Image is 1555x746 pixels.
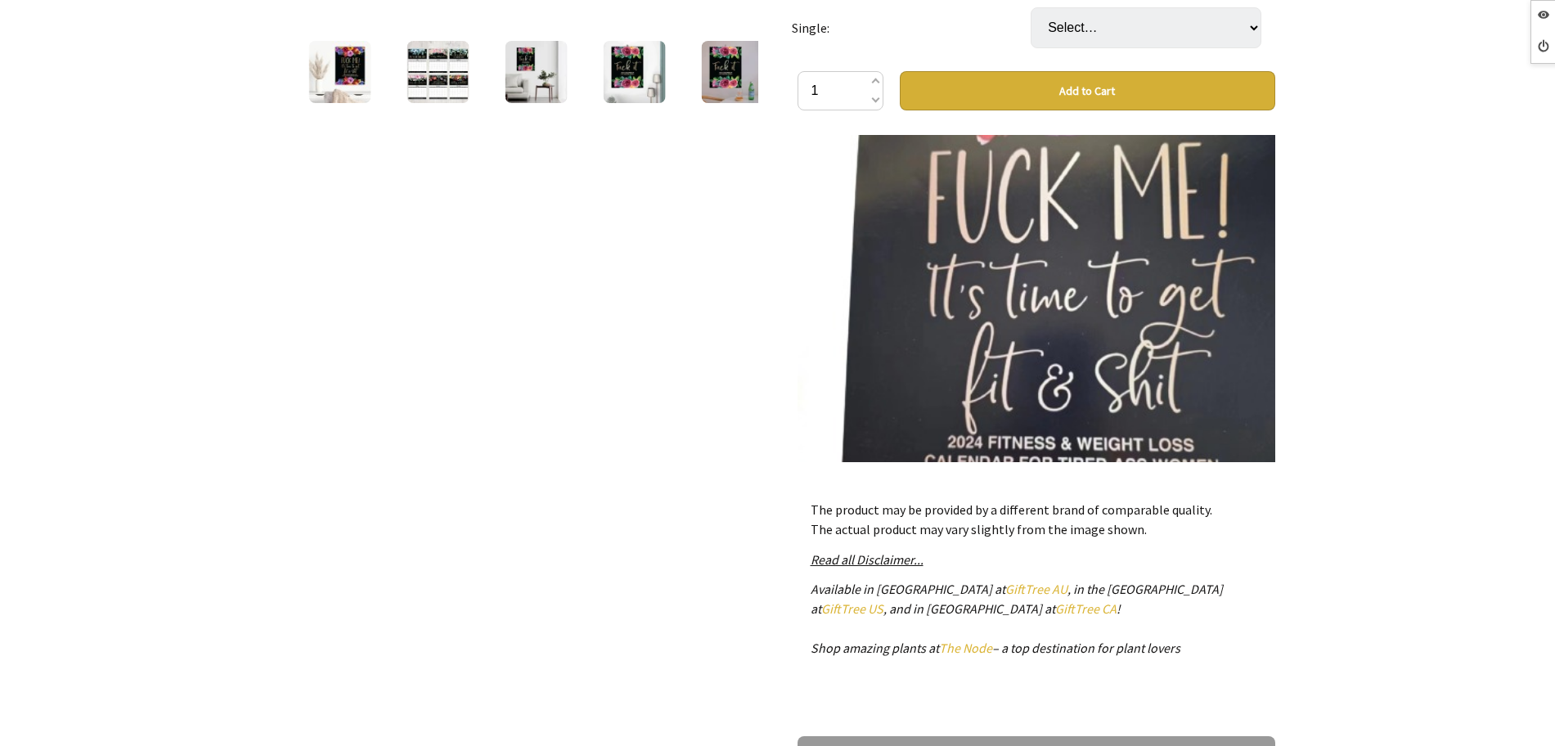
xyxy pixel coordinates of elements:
[900,71,1275,110] button: Add to Cart
[505,41,567,103] img: 🔥 2024-2025: Fuck It or Fuck Me' Calendar for Tired-Ass Women
[811,581,1223,656] em: Available in [GEOGRAPHIC_DATA] at , in the [GEOGRAPHIC_DATA] at , and in [GEOGRAPHIC_DATA] at ! S...
[811,551,924,568] a: Read all Disclaimer...
[308,41,371,103] img: 🔥 2024-2025: Fuck It or Fuck Me' Calendar for Tired-Ass Women
[1055,600,1117,617] a: GiftTree CA
[939,640,992,656] a: The Node
[603,41,665,103] img: 🔥 2024-2025: Fuck It or Fuck Me' Calendar for Tired-Ass Women
[1005,581,1067,597] a: GiftTree AU
[811,500,1262,539] p: The product may be provided by a different brand of comparable quality. The actual product may va...
[701,41,763,103] img: 🔥 2024-2025: Fuck It or Fuck Me' Calendar for Tired-Ass Women
[407,41,469,103] img: 🔥 2024-2025: Fuck It or Fuck Me' Calendar for Tired-Ass Women
[821,600,883,617] a: GiftTree US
